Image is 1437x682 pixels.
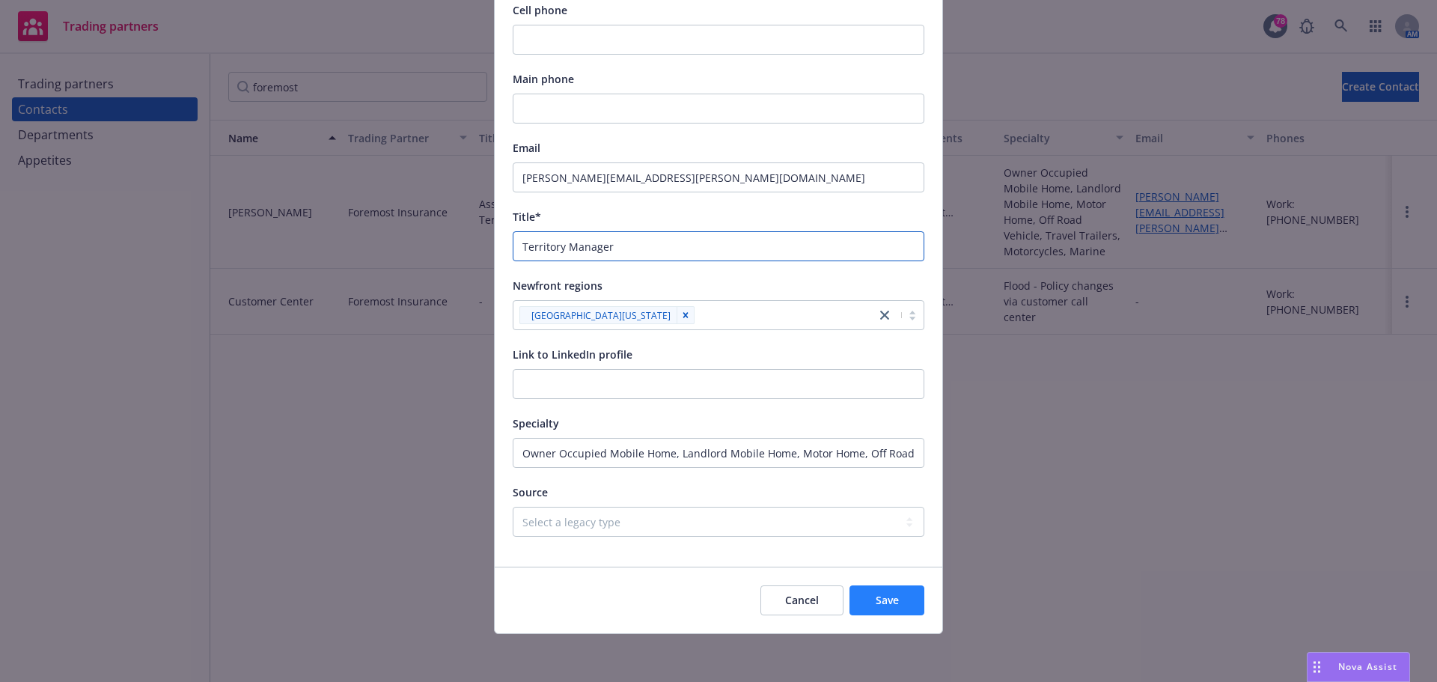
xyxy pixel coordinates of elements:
button: Cancel [760,585,843,615]
span: Cancel [785,593,819,607]
span: Save [876,593,899,607]
a: close [876,306,894,324]
span: Title* [513,210,541,224]
span: Cell phone [513,3,567,17]
span: [GEOGRAPHIC_DATA][US_STATE] [531,308,671,323]
div: Remove [object Object] [677,306,695,324]
span: Newfront regions [513,278,602,293]
span: Email [513,141,540,155]
button: Nova Assist [1307,652,1410,682]
span: Nova Assist [1338,660,1397,673]
div: Drag to move [1308,653,1326,681]
span: Link to LinkedIn profile [513,347,632,362]
span: Specialty [513,416,559,430]
span: Main phone [513,72,574,86]
span: [GEOGRAPHIC_DATA][US_STATE] [525,308,671,323]
button: Save [849,585,924,615]
span: Source [513,485,548,499]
